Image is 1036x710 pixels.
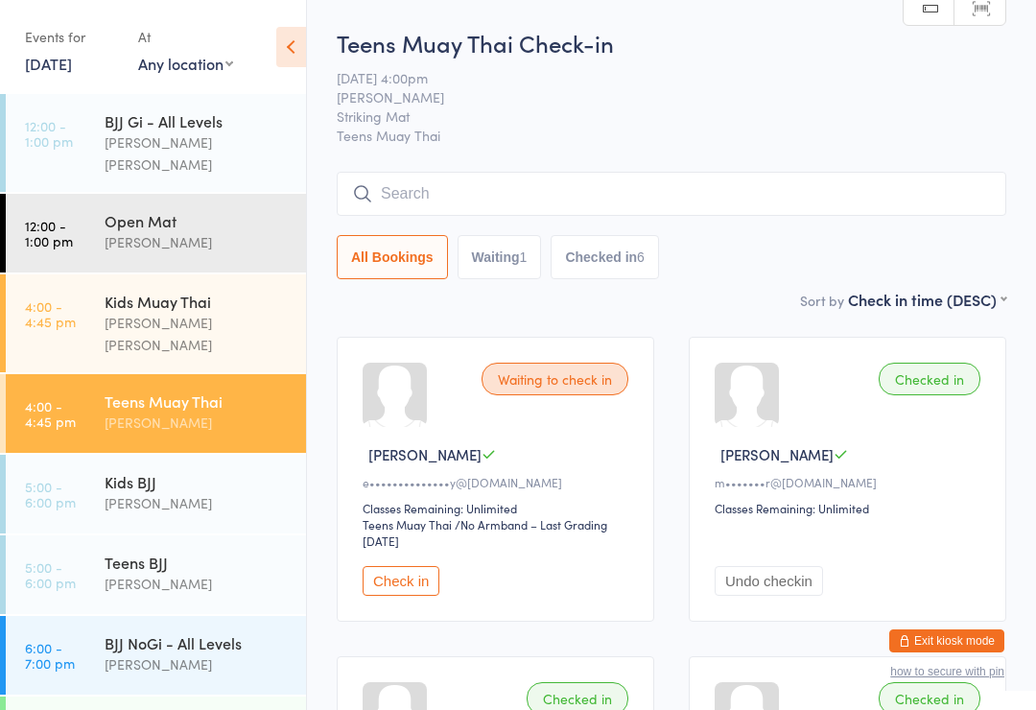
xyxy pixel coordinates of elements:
a: 5:00 -6:00 pmKids BJJ[PERSON_NAME] [6,455,306,533]
span: Striking Mat [337,106,977,126]
span: [PERSON_NAME] [337,87,977,106]
h2: Teens Muay Thai Check-in [337,27,1006,59]
span: [DATE] 4:00pm [337,68,977,87]
div: Events for [25,21,119,53]
time: 6:00 - 7:00 pm [25,640,75,671]
button: Undo checkin [715,566,823,596]
div: Any location [138,53,233,74]
button: Waiting1 [458,235,542,279]
div: Check in time (DESC) [848,289,1006,310]
span: [PERSON_NAME] [720,444,834,464]
a: 4:00 -4:45 pmKids Muay Thai[PERSON_NAME] [PERSON_NAME] [6,274,306,372]
time: 4:00 - 4:45 pm [25,298,76,329]
div: 1 [520,249,528,265]
div: Waiting to check in [482,363,628,395]
div: [PERSON_NAME] [105,412,290,434]
div: BJJ Gi - All Levels [105,110,290,131]
a: 5:00 -6:00 pmTeens BJJ[PERSON_NAME] [6,535,306,614]
div: Kids Muay Thai [105,291,290,312]
div: Classes Remaining: Unlimited [363,500,634,516]
time: 12:00 - 1:00 pm [25,118,73,149]
a: 4:00 -4:45 pmTeens Muay Thai[PERSON_NAME] [6,374,306,453]
div: At [138,21,233,53]
a: [DATE] [25,53,72,74]
span: Teens Muay Thai [337,126,1006,145]
input: Search [337,172,1006,216]
button: Exit kiosk mode [889,629,1004,652]
div: [PERSON_NAME] [105,653,290,675]
label: Sort by [800,291,844,310]
a: 6:00 -7:00 pmBJJ NoGi - All Levels[PERSON_NAME] [6,616,306,695]
div: Checked in [879,363,980,395]
a: 12:00 -1:00 pmBJJ Gi - All Levels[PERSON_NAME] [PERSON_NAME] [6,94,306,192]
div: e••••••••••••••y@[DOMAIN_NAME] [363,474,634,490]
span: [PERSON_NAME] [368,444,482,464]
div: BJJ NoGi - All Levels [105,632,290,653]
time: 5:00 - 6:00 pm [25,479,76,509]
div: Kids BJJ [105,471,290,492]
time: 4:00 - 4:45 pm [25,398,76,429]
button: All Bookings [337,235,448,279]
div: Teens Muay Thai [105,390,290,412]
button: Check in [363,566,439,596]
button: how to secure with pin [890,665,1004,678]
button: Checked in6 [551,235,659,279]
div: [PERSON_NAME] [105,492,290,514]
time: 5:00 - 6:00 pm [25,559,76,590]
div: Classes Remaining: Unlimited [715,500,986,516]
div: 6 [637,249,645,265]
a: 12:00 -1:00 pmOpen Mat[PERSON_NAME] [6,194,306,272]
div: Open Mat [105,210,290,231]
div: Teens BJJ [105,552,290,573]
div: [PERSON_NAME] [PERSON_NAME] [105,312,290,356]
div: [PERSON_NAME] [105,231,290,253]
div: m•••••••r@[DOMAIN_NAME] [715,474,986,490]
span: / No Armband – Last Grading [DATE] [363,516,607,549]
div: [PERSON_NAME] [PERSON_NAME] [105,131,290,176]
div: [PERSON_NAME] [105,573,290,595]
time: 12:00 - 1:00 pm [25,218,73,248]
div: Teens Muay Thai [363,516,452,532]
